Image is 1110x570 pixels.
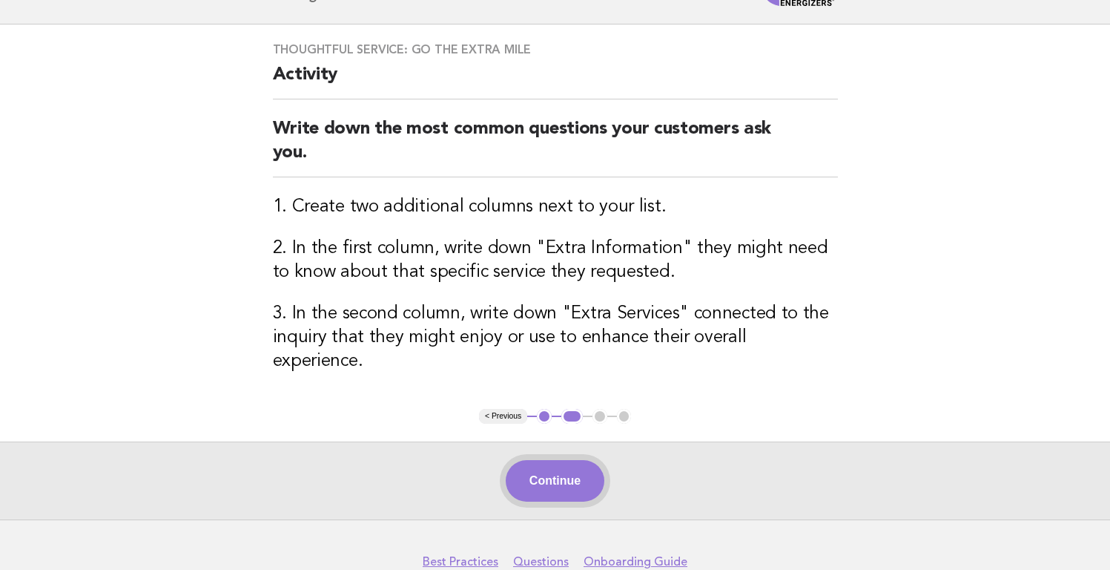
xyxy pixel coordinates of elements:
h3: 1. Create two additional columns next to your list. [273,195,838,219]
h2: Write down the most common questions your customers ask you. [273,117,838,177]
a: Best Practices [423,554,498,569]
h2: Activity [273,63,838,99]
button: < Previous [479,409,527,424]
h3: 2. In the first column, write down "Extra Information" they might need to know about that specifi... [273,237,838,284]
button: 2 [561,409,583,424]
button: 1 [537,409,552,424]
h3: Thoughtful service: Go the extra mile [273,42,838,57]
a: Onboarding Guide [584,554,687,569]
h3: 3. In the second column, write down "Extra Services" connected to the inquiry that they might enj... [273,302,838,373]
button: Continue [506,460,604,502]
a: Questions [513,554,569,569]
